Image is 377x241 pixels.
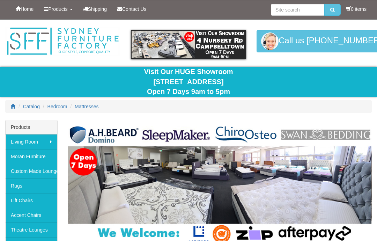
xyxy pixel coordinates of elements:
[112,0,151,18] a: Contact Us
[346,6,367,13] li: 0 items
[10,0,39,18] a: Home
[131,30,246,59] img: showroom.gif
[5,27,120,56] img: Sydney Furniture Factory
[23,104,40,109] a: Catalog
[6,134,57,149] a: Living Room
[6,149,57,164] a: Moran Furniture
[88,6,107,12] span: Shipping
[39,0,77,18] a: Products
[6,178,57,193] a: Rugs
[122,6,146,12] span: Contact Us
[48,6,67,12] span: Products
[6,208,57,222] a: Accent Chairs
[5,67,372,97] div: Visit Our HUGE Showroom [STREET_ADDRESS] Open 7 Days 9am to 5pm
[6,164,57,178] a: Custom Made Lounges
[271,4,324,16] input: Site search
[47,104,67,109] a: Bedroom
[78,0,112,18] a: Shipping
[75,104,98,109] a: Mattresses
[6,120,57,134] div: Products
[6,193,57,208] a: Lift Chairs
[21,6,34,12] span: Home
[6,222,57,237] a: Theatre Lounges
